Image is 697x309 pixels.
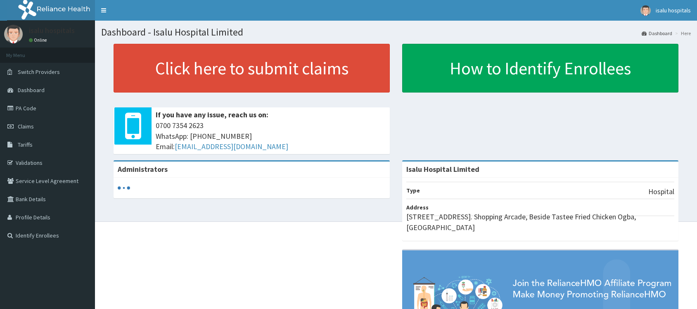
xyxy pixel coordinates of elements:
[118,182,130,194] svg: audio-loading
[402,44,678,93] a: How to Identify Enrollees
[18,141,33,148] span: Tariffs
[406,204,429,211] b: Address
[18,123,34,130] span: Claims
[642,30,672,37] a: Dashboard
[156,110,268,119] b: If you have any issue, reach us on:
[114,44,390,93] a: Click here to submit claims
[156,120,386,152] span: 0700 7354 2623 WhatsApp: [PHONE_NUMBER] Email:
[18,68,60,76] span: Switch Providers
[18,86,45,94] span: Dashboard
[406,164,479,174] strong: Isalu Hospital Limited
[648,186,674,197] p: Hospital
[673,30,691,37] li: Here
[101,27,691,38] h1: Dashboard - Isalu Hospital Limited
[29,27,75,34] p: isalu hospitals
[29,37,49,43] a: Online
[4,25,23,43] img: User Image
[118,164,168,174] b: Administrators
[656,7,691,14] span: isalu hospitals
[640,5,651,16] img: User Image
[406,212,674,233] p: [STREET_ADDRESS]. Shopping Arcade, Beside Tastee Fried Chicken Ogba, [GEOGRAPHIC_DATA]
[406,187,420,194] b: Type
[175,142,288,151] a: [EMAIL_ADDRESS][DOMAIN_NAME]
